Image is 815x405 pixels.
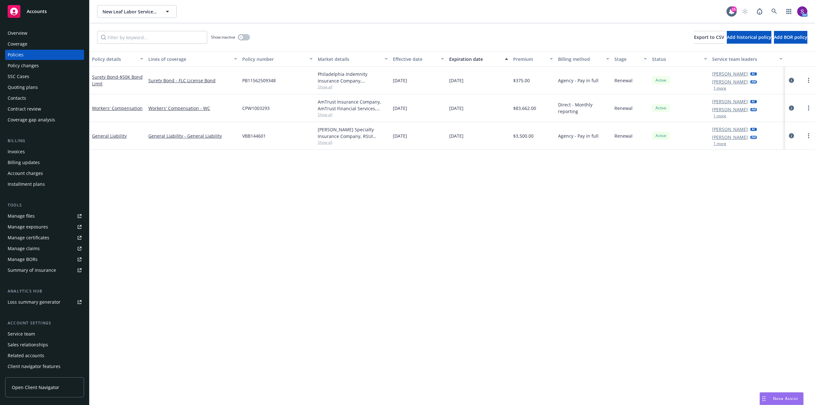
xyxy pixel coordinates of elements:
[5,320,84,326] div: Account settings
[5,340,84,350] a: Sales relationships
[148,77,237,84] a: Surety Bond - FLC License Bond
[614,77,633,84] span: Renewal
[390,51,447,67] button: Effective date
[5,243,84,254] a: Manage claims
[774,31,807,44] button: Add BOR policy
[449,77,464,84] span: [DATE]
[5,361,84,372] a: Client navigator features
[5,297,84,307] a: Loss summary generator
[318,56,381,62] div: Market details
[8,351,44,361] div: Related accounts
[783,5,795,18] a: Switch app
[8,104,41,114] div: Contract review
[768,5,781,18] a: Search
[92,133,127,139] a: General Liability
[447,51,511,67] button: Expiration date
[712,70,748,77] a: [PERSON_NAME]
[242,133,266,139] span: VBB144601
[8,115,55,125] div: Coverage gap analysis
[760,393,768,405] div: Drag to move
[5,82,84,92] a: Quoting plans
[8,222,48,232] div: Manage exposures
[805,104,812,112] a: more
[5,211,84,221] a: Manage files
[614,56,640,62] div: Stage
[8,179,45,189] div: Installment plans
[5,115,84,125] a: Coverage gap analysis
[211,34,235,40] span: Show inactive
[805,76,812,84] a: more
[5,222,84,232] a: Manage exposures
[393,56,437,62] div: Effective date
[240,51,315,67] button: Policy number
[710,51,785,67] button: Service team leaders
[5,61,84,71] a: Policy changes
[449,56,501,62] div: Expiration date
[318,98,388,112] div: AmTrust Insurance Company, AmTrust Financial Services, Risico Insurance Services, Inc.
[5,265,84,275] a: Summary of insurance
[8,61,39,71] div: Policy changes
[727,34,771,40] span: Add historical policy
[8,93,26,103] div: Contacts
[511,51,556,67] button: Premium
[8,297,60,307] div: Loss summary generator
[694,31,724,44] button: Export to CSV
[8,39,27,49] div: Coverage
[773,396,798,401] span: Nova Assist
[797,6,807,17] img: photo
[5,168,84,178] a: Account charges
[5,147,84,157] a: Invoices
[318,84,388,90] span: Show all
[242,77,276,84] span: PB11562509348
[8,211,35,221] div: Manage files
[712,98,748,105] a: [PERSON_NAME]
[655,133,667,139] span: Active
[788,132,795,140] a: circleInformation
[713,142,726,146] button: 1 more
[5,179,84,189] a: Installment plans
[712,106,748,113] a: [PERSON_NAME]
[713,114,726,118] button: 1 more
[614,133,633,139] span: Renewal
[12,384,59,391] span: Open Client Navigator
[558,56,602,62] div: Billing method
[8,361,60,372] div: Client navigator features
[712,56,775,62] div: Service team leaders
[27,9,47,14] span: Accounts
[713,86,726,90] button: 1 more
[8,147,25,157] div: Invoices
[712,126,748,133] a: [PERSON_NAME]
[97,5,177,18] button: New Leaf Labor Services, Inc
[8,254,38,264] div: Manage BORs
[727,31,771,44] button: Add historical policy
[318,71,388,84] div: Philadelphia Indemnity Insurance Company, [GEOGRAPHIC_DATA] Insurance Companies
[8,71,29,82] div: SSC Cases
[5,138,84,144] div: Billing
[97,31,207,44] input: Filter by keyword...
[739,5,751,18] a: Start snowing
[513,56,546,62] div: Premium
[92,56,136,62] div: Policy details
[712,134,748,141] a: [PERSON_NAME]
[655,105,667,111] span: Active
[5,351,84,361] a: Related accounts
[449,133,464,139] span: [DATE]
[558,77,599,84] span: Agency - Pay in full
[788,76,795,84] a: circleInformation
[753,5,766,18] a: Report a Bug
[5,28,84,38] a: Overview
[146,51,240,67] button: Lines of coverage
[760,392,804,405] button: Nova Assist
[8,265,56,275] div: Summary of insurance
[5,50,84,60] a: Policies
[148,105,237,112] a: Workers' Compensation - WC
[731,6,737,12] div: 15
[318,140,388,145] span: Show all
[8,243,40,254] div: Manage claims
[8,28,27,38] div: Overview
[513,133,534,139] span: $3,500.00
[8,340,48,350] div: Sales relationships
[8,50,24,60] div: Policies
[5,233,84,243] a: Manage certificates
